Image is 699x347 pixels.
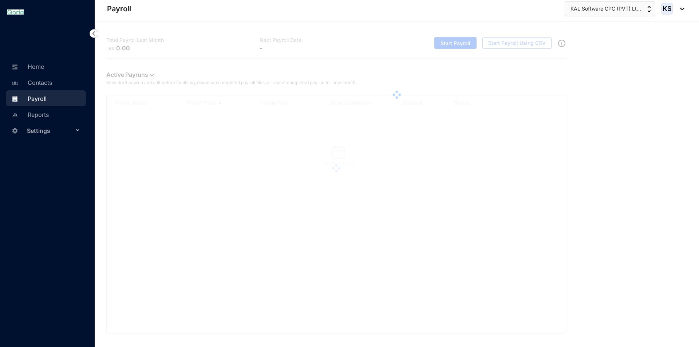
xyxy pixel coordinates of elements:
[6,90,86,106] li: Payroll
[90,29,98,38] img: nav-icon-left.19a07721e4dec06a274f6d07517f07b7.svg
[9,79,52,86] a: Contacts
[12,64,18,70] img: home-unselected.a29eae3204392db15eaf.svg
[9,111,49,118] a: Reports
[676,8,684,10] img: dropdown-black.8e83cc76930a90b1a4fdb6d089b7bf3a.svg
[9,63,44,70] a: Home
[27,123,74,138] span: Settings
[12,80,18,86] img: people-unselected.118708e94b43a90eceab.svg
[570,5,641,13] span: KAL Software CPC (PVT) Lt...
[663,5,672,12] span: KS
[565,1,655,16] button: KAL Software CPC (PVT) Lt...
[9,95,47,102] a: Payroll
[6,58,86,74] li: Home
[107,4,131,14] p: Payroll
[12,96,18,102] img: payroll.289672236c54bbec4828.svg
[6,74,86,90] li: Contacts
[7,9,24,14] img: log
[647,6,651,12] img: up-down-arrow.74152d26bf9780fbf563ca9c90304185.svg
[6,106,86,122] li: Reports
[12,127,18,134] img: settings-unselected.1febfda315e6e19643a1.svg
[12,112,18,118] img: report-unselected.e6a6b4230fc7da01f883.svg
